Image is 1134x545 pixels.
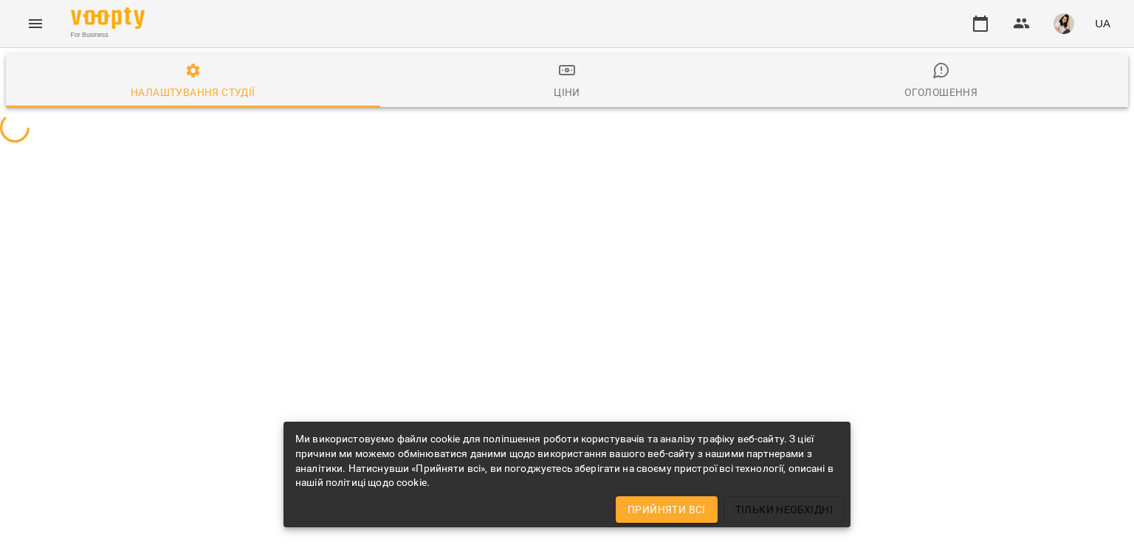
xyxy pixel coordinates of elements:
[1054,13,1074,34] img: 73a143fceaa2059a5f66eb988b042312.jpg
[71,7,145,29] img: Voopty Logo
[904,83,977,101] div: Оголошення
[18,6,53,41] button: Menu
[131,83,255,101] div: Налаштування студії
[1095,16,1110,31] span: UA
[1089,10,1116,37] button: UA
[554,83,580,101] div: Ціни
[71,30,145,40] span: For Business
